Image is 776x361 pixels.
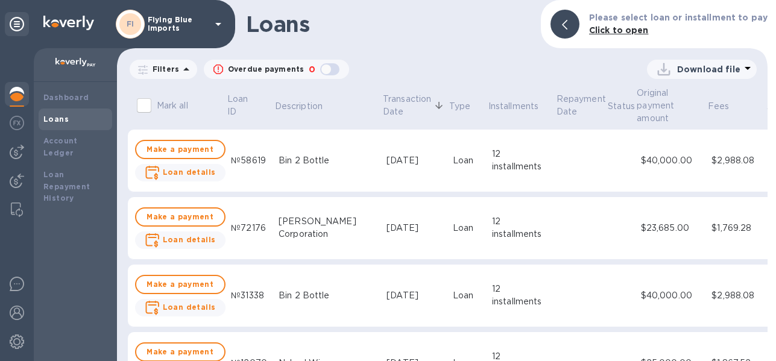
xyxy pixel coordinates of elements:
[148,64,179,74] p: Filters
[641,289,702,302] div: $40,000.00
[711,222,760,234] div: $1,769.28
[163,235,216,244] b: Loan details
[386,222,443,234] div: [DATE]
[146,210,215,224] span: Make a payment
[711,289,760,302] div: $2,988.08
[383,93,431,118] p: Transaction Date
[135,164,226,181] button: Loan details
[453,222,482,234] div: Loan
[557,93,606,118] p: Repayment Date
[492,283,550,308] div: 12 installments
[492,215,550,240] div: 12 installments
[637,87,690,125] p: Original payment amount
[127,19,134,28] b: FI
[608,100,635,113] p: Status
[453,154,482,167] div: Loan
[449,100,487,113] span: Type
[677,63,740,75] p: Download file
[275,100,338,113] span: Description
[279,154,377,167] div: Bin 2 Bottle
[488,100,555,113] span: Installments
[309,63,315,76] p: 0
[453,289,482,302] div: Loan
[227,93,257,118] p: Loan ID
[163,303,216,312] b: Loan details
[711,154,760,167] div: $2,988.08
[279,215,377,240] div: [PERSON_NAME] Corporation
[10,116,24,130] img: Foreign exchange
[386,289,443,302] div: [DATE]
[43,115,69,124] b: Loans
[135,275,226,294] button: Make a payment
[135,231,226,249] button: Loan details
[449,100,471,113] p: Type
[43,170,90,203] b: Loan Repayment History
[279,289,377,302] div: Bin 2 Bottle
[227,93,273,118] span: Loan ID
[148,16,208,33] p: Flying Blue Imports
[228,64,304,75] p: Overdue payments
[135,299,226,316] button: Loan details
[43,16,94,30] img: Logo
[492,148,550,173] div: 12 installments
[231,289,269,302] div: №31338
[43,136,78,157] b: Account Ledger
[708,100,745,113] span: Fees
[135,207,226,227] button: Make a payment
[5,12,29,36] div: Unpin categories
[641,222,702,234] div: $23,685.00
[488,100,539,113] p: Installments
[157,99,188,112] p: Mark all
[135,140,226,159] button: Make a payment
[204,60,349,79] button: Overdue payments0
[246,11,531,37] h1: Loans
[163,168,216,177] b: Loan details
[637,87,705,125] span: Original payment amount
[43,93,89,102] b: Dashboard
[386,154,443,167] div: [DATE]
[641,154,702,167] div: $40,000.00
[275,100,323,113] p: Description
[708,100,730,113] p: Fees
[146,277,215,292] span: Make a payment
[231,222,269,234] div: №72176
[589,25,649,35] b: Click to open
[589,13,768,22] b: Please select loan or installment to pay
[146,142,215,157] span: Make a payment
[146,345,215,359] span: Make a payment
[231,154,269,167] div: №58619
[383,93,447,118] span: Transaction Date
